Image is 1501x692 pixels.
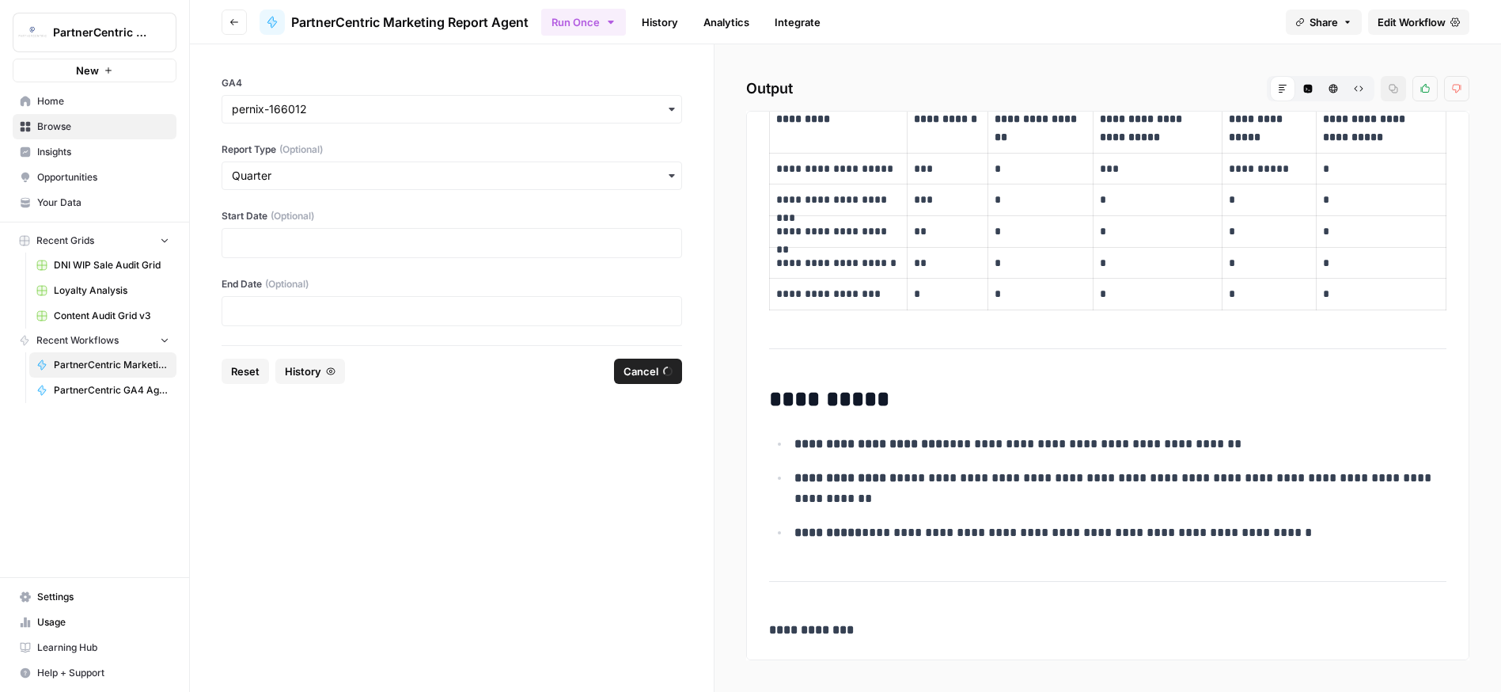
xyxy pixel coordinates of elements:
[13,165,176,190] a: Opportunities
[37,94,169,108] span: Home
[1286,10,1362,35] button: Share
[37,120,169,134] span: Browse
[37,170,169,184] span: Opportunities
[260,10,529,35] a: PartnerCentric Marketing Report Agent
[37,666,169,680] span: Help + Support
[746,76,1469,101] h2: Output
[232,168,672,184] input: Quarter
[1310,14,1338,30] span: Share
[271,209,314,223] span: (Optional)
[222,277,682,291] label: End Date
[694,10,759,35] a: Analytics
[232,101,672,117] input: pernix-166012
[37,196,169,210] span: Your Data
[632,10,688,35] a: History
[279,143,323,157] span: (Optional)
[291,13,529,32] span: PartnerCentric Marketing Report Agent
[231,363,260,379] span: Reset
[54,283,169,298] span: Loyalty Analysis
[29,352,176,378] a: PartnerCentric Marketing Report Agent
[624,363,658,379] span: Cancel
[13,584,176,610] a: Settings
[13,139,176,165] a: Insights
[13,59,176,82] button: New
[222,359,269,384] button: Reset
[36,333,119,348] span: Recent Workflows
[13,114,176,139] a: Browse
[54,383,169,397] span: PartnerCentric GA4 Agent - [DATE] -Leads - SQLs
[222,209,682,223] label: Start Date
[13,229,176,253] button: Recent Grids
[76,63,99,78] span: New
[275,359,345,384] button: History
[53,25,149,40] span: PartnerCentric Sales Tools
[37,590,169,604] span: Settings
[265,277,309,291] span: (Optional)
[222,76,682,90] label: GA4
[29,378,176,403] a: PartnerCentric GA4 Agent - [DATE] -Leads - SQLs
[285,363,321,379] span: History
[13,89,176,114] a: Home
[541,9,626,36] button: Run Once
[36,234,94,248] span: Recent Grids
[29,303,176,329] a: Content Audit Grid v3
[54,258,169,272] span: DNI WIP Sale Audit Grid
[1378,14,1446,30] span: Edit Workflow
[54,358,169,372] span: PartnerCentric Marketing Report Agent
[13,610,176,635] a: Usage
[13,329,176,352] button: Recent Workflows
[37,641,169,655] span: Learning Hub
[222,143,682,157] label: Report Type
[18,18,47,47] img: PartnerCentric Sales Tools Logo
[765,10,830,35] a: Integrate
[13,13,176,52] button: Workspace: PartnerCentric Sales Tools
[29,253,176,278] a: DNI WIP Sale Audit Grid
[13,635,176,660] a: Learning Hub
[29,278,176,303] a: Loyalty Analysis
[54,309,169,323] span: Content Audit Grid v3
[13,660,176,686] button: Help + Support
[13,190,176,215] a: Your Data
[37,145,169,159] span: Insights
[614,359,682,384] button: Cancel
[37,615,169,629] span: Usage
[1368,10,1469,35] a: Edit Workflow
